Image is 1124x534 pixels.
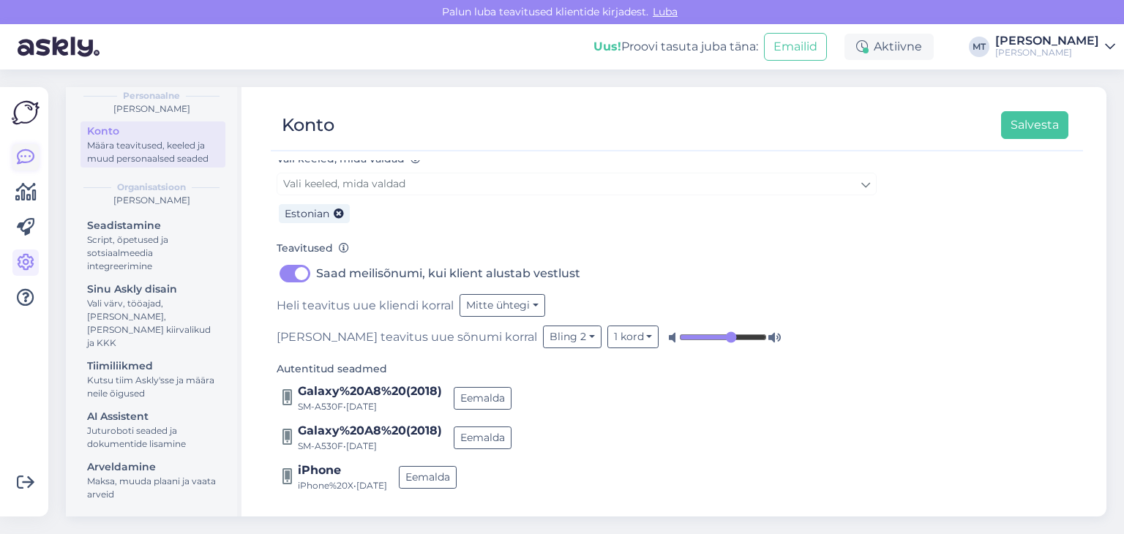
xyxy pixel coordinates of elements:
[87,218,219,233] div: Seadistamine
[87,297,219,350] div: Vali värv, tööajad, [PERSON_NAME], [PERSON_NAME] kiirvalikud ja KKK
[123,89,180,102] b: Personaalne
[87,424,219,451] div: Juturoboti seaded ja dokumentide lisamine
[80,279,225,352] a: Sinu Askly disainVali värv, tööajad, [PERSON_NAME], [PERSON_NAME] kiirvalikud ja KKK
[995,47,1099,59] div: [PERSON_NAME]
[80,457,225,503] a: ArveldamineMaksa, muuda plaani ja vaata arveid
[282,111,334,139] div: Konto
[593,40,621,53] b: Uus!
[995,35,1115,59] a: [PERSON_NAME][PERSON_NAME]
[277,361,387,377] label: Autentitud seadmed
[285,207,329,220] span: Estonian
[87,233,219,273] div: Script, õpetused ja sotsiaalmeedia integreerimine
[277,241,349,256] label: Teavitused
[87,282,219,297] div: Sinu Askly disain
[764,33,827,61] button: Emailid
[460,294,545,317] button: Mitte ühtegi
[277,326,877,348] div: [PERSON_NAME] teavitus uue sõnumi korral
[87,475,219,501] div: Maksa, muuda plaani ja vaata arveid
[87,124,219,139] div: Konto
[298,422,442,440] div: Galaxy%20A8%20(2018)
[87,459,219,475] div: Arveldamine
[298,462,387,479] div: iPhone
[995,35,1099,47] div: [PERSON_NAME]
[80,407,225,453] a: AI AssistentJuturoboti seaded ja dokumentide lisamine
[87,358,219,374] div: Tiimiliikmed
[117,181,186,194] b: Organisatsioon
[844,34,934,60] div: Aktiivne
[316,262,580,285] label: Saad meilisõnumi, kui klient alustab vestlust
[80,216,225,275] a: SeadistamineScript, õpetused ja sotsiaalmeedia integreerimine
[87,409,219,424] div: AI Assistent
[399,466,457,489] button: Eemalda
[648,5,682,18] span: Luba
[607,326,659,348] button: 1 kord
[277,294,877,317] div: Heli teavitus uue kliendi korral
[87,374,219,400] div: Kutsu tiim Askly'sse ja määra neile õigused
[454,426,512,449] button: Eemalda
[298,440,442,453] div: SM-A530F • [DATE]
[298,479,387,492] div: iPhone%20X • [DATE]
[80,121,225,168] a: KontoMäära teavitused, keeled ja muud personaalsed seaded
[543,326,602,348] button: Bling 2
[80,356,225,402] a: TiimiliikmedKutsu tiim Askly'sse ja määra neile õigused
[283,177,405,190] span: Vali keeled, mida valdad
[87,139,219,165] div: Määra teavitused, keeled ja muud personaalsed seaded
[78,102,225,116] div: [PERSON_NAME]
[298,383,442,400] div: Galaxy%20A8%20(2018)
[277,173,877,195] a: Vali keeled, mida valdad
[12,99,40,127] img: Askly Logo
[969,37,989,57] div: MT
[454,387,512,410] button: Eemalda
[78,194,225,207] div: [PERSON_NAME]
[298,400,442,413] div: SM-A530F • [DATE]
[593,38,758,56] div: Proovi tasuta juba täna:
[1001,111,1068,139] button: Salvesta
